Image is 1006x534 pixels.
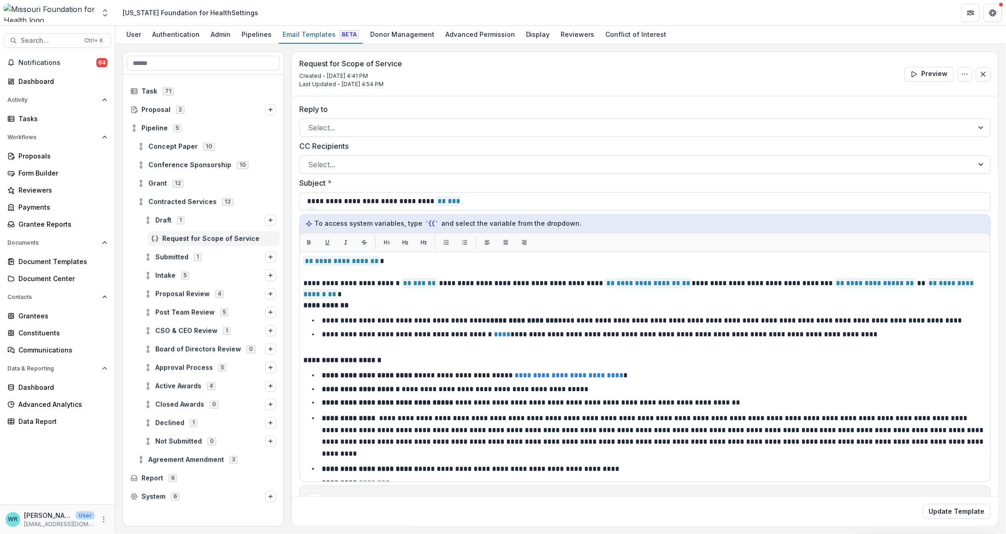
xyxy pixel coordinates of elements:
[18,345,104,355] div: Communications
[194,253,201,261] span: 1
[307,493,322,508] button: Add attachment
[299,59,402,68] h3: Request for Scope of Service
[18,311,104,321] div: Grantees
[4,111,111,126] a: Tasks
[171,493,179,500] span: 6
[4,217,111,232] a: Grantee Reports
[155,382,201,390] span: Active Awards
[265,215,276,226] button: Options
[602,28,670,41] div: Conflict of Interest
[215,290,224,298] span: 4
[123,8,258,18] div: [US_STATE] Foundation for Health Settings
[7,365,98,372] span: Data & Reporting
[557,28,598,41] div: Reviewers
[127,121,280,135] div: Pipeline5
[141,379,280,393] div: Active Awards4Options
[148,161,231,169] span: Conference Sponsorship
[265,436,276,447] button: Options
[7,240,98,246] span: Documents
[4,148,111,164] a: Proposals
[96,58,107,67] span: 64
[4,397,111,412] a: Advanced Analytics
[155,272,176,280] span: Intake
[190,419,197,427] span: 1
[127,102,280,117] div: Proposal2Options
[141,213,280,228] div: Draft1Options
[207,382,215,390] span: 4
[299,141,985,152] label: CC Recipients
[357,235,372,250] button: Strikethrough
[299,104,985,115] label: Reply to
[155,419,184,427] span: Declined
[962,4,980,22] button: Partners
[177,217,184,224] span: 1
[602,26,670,44] a: Conflict of Interest
[123,26,145,44] a: User
[265,381,276,392] button: Options
[18,328,104,338] div: Constituents
[127,489,280,504] div: System6Options
[155,309,215,317] span: Post Team Review
[338,235,353,250] button: Italic
[4,93,111,107] button: Open Activity
[4,165,111,181] a: Form Builder
[230,456,237,464] span: 3
[238,28,275,41] div: Pipelines
[220,309,228,316] span: 5
[18,76,104,86] div: Dashboard
[127,84,280,99] div: Task71
[172,180,183,187] span: 12
[4,290,111,305] button: Open Contacts
[155,438,202,446] span: Not Submitted
[99,4,112,22] button: Open entity switcher
[148,28,203,41] div: Authentication
[141,434,280,449] div: Not Submitted0Options
[18,185,104,195] div: Reviewers
[148,143,198,151] span: Concept Paper
[148,198,217,206] span: Contracted Services
[141,323,280,338] div: CSO & CEO Review1Options
[4,308,111,323] a: Grantees
[265,325,276,336] button: Options
[299,80,402,88] p: Last Updated - [DATE] 4:54 PM
[480,235,495,250] button: Align left
[134,158,280,172] div: Conference Sponsorship10
[7,97,98,103] span: Activity
[522,26,554,44] a: Display
[424,219,440,229] code: `{{`
[265,252,276,263] button: Options
[976,67,991,82] button: Close
[169,475,177,482] span: 6
[4,342,111,358] a: Communications
[265,491,276,502] button: Options
[498,235,513,250] button: Align center
[148,231,280,246] div: Request for Scope of Service
[279,28,363,41] div: Email Templates
[134,194,280,209] div: Contracted Services12
[517,235,532,250] button: Align right
[4,182,111,198] a: Reviewers
[142,493,166,501] span: System
[98,514,109,525] button: More
[148,456,224,464] span: Agreement Amendment
[18,114,104,123] div: Tasks
[905,67,954,82] button: Preview
[18,274,104,283] div: Document Center
[162,235,276,243] span: Request for Scope of Service
[237,161,249,169] span: 10
[4,130,111,145] button: Open Workflows
[142,475,163,482] span: Report
[367,28,438,41] div: Donor Management
[219,364,226,371] span: 5
[134,176,280,191] div: Grant12
[305,218,985,229] p: To access system variables, type and select the variable from the dropdown.
[4,200,111,215] a: Payments
[207,438,216,445] span: 0
[155,364,213,372] span: Approval Process
[155,346,241,353] span: Board of Directors Review
[398,235,413,250] button: H2
[279,26,363,44] a: Email Templates Beta
[457,235,472,250] button: List
[173,124,181,132] span: 5
[302,235,316,250] button: Bold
